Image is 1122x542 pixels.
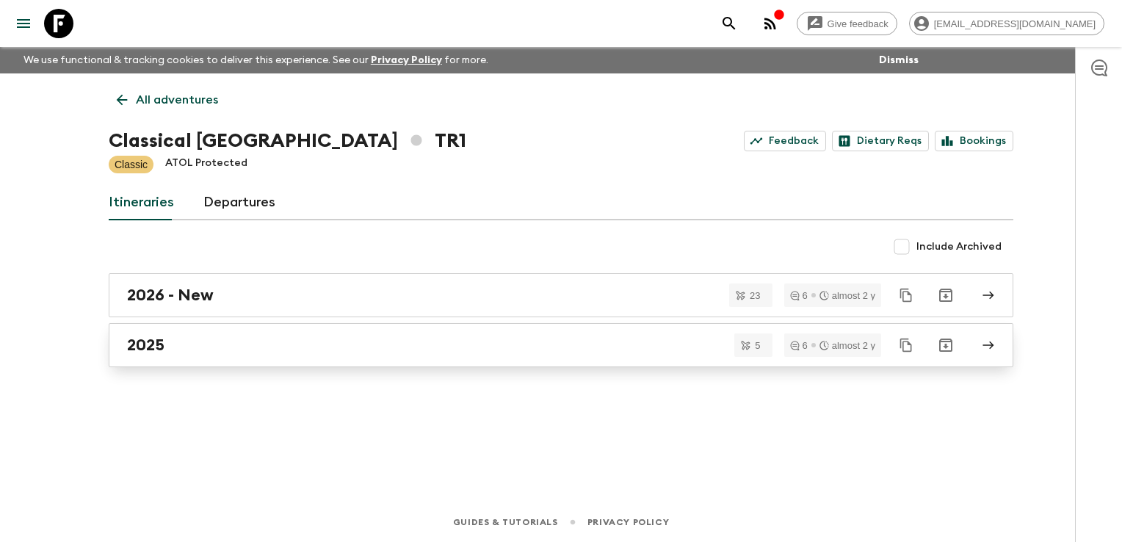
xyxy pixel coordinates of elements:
a: Departures [203,185,275,220]
button: menu [9,9,38,38]
button: Archive [931,330,960,360]
div: almost 2 y [819,341,875,350]
button: Dismiss [875,50,922,71]
h2: 2026 - New [127,286,214,305]
span: 5 [746,341,769,350]
a: Guides & Tutorials [453,514,558,530]
a: 2025 [109,323,1013,367]
p: All adventures [136,91,218,109]
a: Feedback [744,131,826,151]
a: Give feedback [797,12,897,35]
a: Privacy Policy [587,514,669,530]
p: We use functional & tracking cookies to deliver this experience. See our for more. [18,47,494,73]
h2: 2025 [127,336,164,355]
a: Dietary Reqs [832,131,929,151]
a: Privacy Policy [371,55,442,65]
h1: Classical [GEOGRAPHIC_DATA] TR1 [109,126,466,156]
div: 6 [790,291,808,300]
span: Include Archived [916,239,1002,254]
a: Bookings [935,131,1013,151]
a: 2026 - New [109,273,1013,317]
button: Duplicate [893,332,919,358]
p: Classic [115,157,148,172]
button: Archive [931,281,960,310]
p: ATOL Protected [165,156,247,173]
span: 23 [741,291,769,300]
div: almost 2 y [819,291,875,300]
button: search adventures [714,9,744,38]
span: Give feedback [819,18,897,29]
div: 6 [790,341,808,350]
button: Duplicate [893,282,919,308]
div: [EMAIL_ADDRESS][DOMAIN_NAME] [909,12,1104,35]
a: All adventures [109,85,226,115]
a: Itineraries [109,185,174,220]
span: [EMAIL_ADDRESS][DOMAIN_NAME] [926,18,1104,29]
